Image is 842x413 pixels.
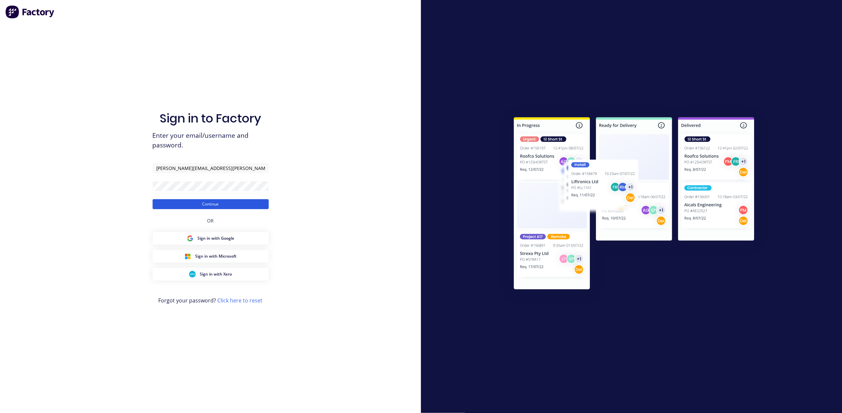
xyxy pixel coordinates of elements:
span: Sign in with Google [197,235,234,241]
button: Continue [153,199,269,209]
button: Microsoft Sign inSign in with Microsoft [153,250,269,263]
img: Microsoft Sign in [184,253,191,260]
span: Forgot your password? [159,296,263,304]
span: Sign in with Microsoft [195,253,237,259]
button: Xero Sign inSign in with Xero [153,268,269,281]
img: Sign in [499,104,769,305]
span: Enter your email/username and password. [153,131,269,150]
input: Email/Username [153,163,269,173]
a: Click here to reset [218,297,263,304]
img: Xero Sign in [189,271,196,278]
h1: Sign in to Factory [160,111,261,125]
img: Google Sign in [187,235,193,242]
span: Sign in with Xero [200,271,232,277]
img: Factory [5,5,55,19]
button: Google Sign inSign in with Google [153,232,269,245]
div: OR [207,209,214,232]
